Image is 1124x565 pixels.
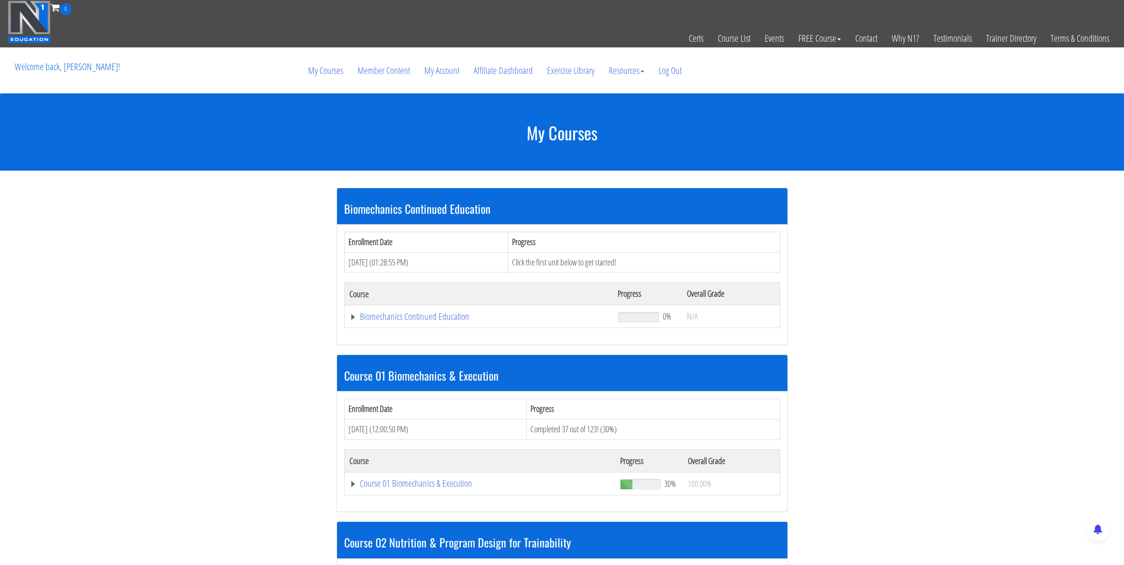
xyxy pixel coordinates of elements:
[682,15,711,62] a: Certs
[682,305,780,328] td: N/A
[664,478,676,489] span: 30%
[8,0,51,43] img: n1-education
[540,48,602,93] a: Exercise Library
[344,419,526,439] td: [DATE] (12:00:50 PM)
[466,48,540,93] a: Affiliate Dashboard
[683,472,780,495] td: 100.00%
[526,399,780,419] th: Progress
[1043,15,1116,62] a: Terms & Conditions
[344,369,780,382] h3: Course 01 Biomechanics & Execution
[926,15,979,62] a: Testimonials
[350,48,417,93] a: Member Content
[848,15,885,62] a: Contact
[344,252,508,273] td: [DATE] (01:28:55 PM)
[51,1,72,14] a: 0
[508,252,780,273] td: Click the first unit below to get started!
[344,449,615,472] th: Course
[663,311,671,321] span: 0%
[791,15,848,62] a: FREE Course
[682,282,780,305] th: Overall Grade
[711,15,758,62] a: Course List
[344,202,780,215] h3: Biomechanics Continued Education
[344,282,613,305] th: Course
[979,15,1043,62] a: Trainer Directory
[349,479,611,488] a: Course 01 Biomechanics & Execution
[613,282,682,305] th: Progress
[615,449,683,472] th: Progress
[683,449,780,472] th: Overall Grade
[349,312,609,321] a: Biomechanics Continued Education
[651,48,689,93] a: Log Out
[344,232,508,252] th: Enrollment Date
[885,15,926,62] a: Why N1?
[602,48,651,93] a: Resources
[8,48,127,86] p: Welcome back, [PERSON_NAME]!
[526,419,780,439] td: Completed 37 out of 123! (30%)
[344,399,526,419] th: Enrollment Date
[60,3,72,15] span: 0
[508,232,780,252] th: Progress
[758,15,791,62] a: Events
[417,48,466,93] a: My Account
[301,48,350,93] a: My Courses
[344,536,780,548] h3: Course 02 Nutrition & Program Design for Trainability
